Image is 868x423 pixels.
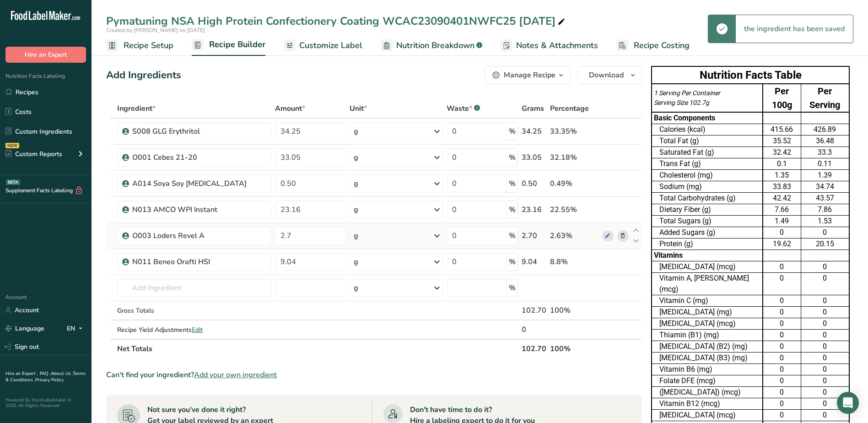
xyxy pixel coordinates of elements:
div: 0 [803,375,847,386]
div: 0 [765,364,799,375]
a: FAQ . [40,370,51,377]
td: Total Carbohydrates (g) [652,193,763,204]
th: Nutrition Facts Table [652,66,849,84]
div: 33.3 [803,147,847,158]
div: 1.39 [803,170,847,181]
div: EN [67,323,86,334]
div: 0 [803,295,847,306]
th: Net Totals [115,339,520,358]
td: Calories (kcal) [652,124,763,136]
div: 0 [765,341,799,352]
div: 36.48 [803,136,847,146]
td: Total Sugars (g) [652,216,763,227]
div: 33.83 [765,181,799,192]
div: Gross Totals [117,306,271,315]
td: Vitamins [652,250,763,261]
span: Serving Size [654,99,688,106]
div: g [354,230,358,241]
td: [MEDICAL_DATA] (mcg) [652,261,763,273]
div: 19.62 [765,239,799,249]
a: Recipe Builder [192,34,265,56]
div: 1 Serving Per Container [654,88,760,98]
span: Nutrition Breakdown [396,39,474,52]
span: Ingredient [117,103,156,114]
div: 0.1 [765,158,799,169]
span: Created by [PERSON_NAME] on [DATE] [106,27,205,34]
div: 0 [765,273,799,284]
div: 0 [765,410,799,421]
td: [MEDICAL_DATA] (B3) (mg) [652,352,763,364]
div: 0 [765,375,799,386]
div: the ingredient has been saved [736,15,853,43]
div: 33.35% [550,126,598,137]
td: Sodium (mg) [652,181,763,193]
div: S008 GLG Erythritol [132,126,247,137]
a: Language [5,320,44,336]
div: 0 [765,261,799,272]
a: Notes & Attachments [501,35,598,56]
td: ([MEDICAL_DATA]) (mcg) [652,387,763,398]
div: Waste [447,103,480,114]
span: Recipe Builder [209,38,265,51]
div: 0 [522,324,546,335]
button: Hire an Expert [5,47,86,63]
div: BETA [6,179,20,185]
div: 0 [765,352,799,363]
th: 100% [548,339,600,358]
span: Unit [350,103,367,114]
td: Vitamin B6 (mg) [652,364,763,375]
a: Privacy Policy [35,377,64,383]
div: 1.53 [803,216,847,227]
div: O001 Cebes 21-20 [132,152,247,163]
div: g [354,152,358,163]
div: g [354,178,358,189]
div: Open Intercom Messenger [837,392,859,414]
div: 34.74 [803,181,847,192]
span: Add your own ingredient [194,369,277,380]
div: 2.63% [550,230,598,241]
a: About Us . [51,370,73,377]
div: 0 [765,330,799,341]
button: Manage Recipe [485,66,570,84]
td: Per Serving [801,84,849,112]
a: Recipe Setup [106,35,173,56]
td: Added Sugars (g) [652,227,763,239]
div: 0.50 [522,178,546,189]
div: 0 [803,330,847,341]
span: Amount [275,103,305,114]
td: Trans Fat (g) [652,158,763,170]
span: 102.7g [689,99,709,106]
div: 415.66 [765,124,799,135]
span: Edit [192,325,203,334]
div: Add Ingredients [106,68,181,83]
div: 0 [803,410,847,421]
div: Custom Reports [5,149,62,159]
div: 0 [803,261,847,272]
span: Recipe Setup [124,39,173,52]
div: A014 Soya Soy [MEDICAL_DATA] [132,178,247,189]
div: 0.11 [803,158,847,169]
td: Basic Components [652,112,763,124]
div: 8.8% [550,256,598,267]
div: 42.42 [765,193,799,204]
button: Download [577,66,642,84]
div: Pymatuning NSA High Protein Confectionery Coating WCAC23090401NWFC25 [DATE] [106,13,567,29]
div: Powered By FoodLabelMaker © 2025 All Rights Reserved [5,397,86,408]
td: Protein (g) [652,239,763,250]
div: 20.15 [803,239,847,249]
div: 0 [803,227,847,238]
td: Per 100g [763,84,801,112]
div: 0.49% [550,178,598,189]
div: Recipe Yield Adjustments [117,325,271,335]
div: 32.42 [765,147,799,158]
input: Add Ingredient [117,279,271,297]
td: [MEDICAL_DATA] (mcg) [652,318,763,330]
div: N013 AMCO WPI Instant [132,204,247,215]
div: NEW [5,143,19,148]
div: 100% [550,305,598,316]
div: 7.66 [765,204,799,215]
span: Grams [522,103,544,114]
div: 0 [765,295,799,306]
div: 426.89 [803,124,847,135]
div: 43.57 [803,193,847,204]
